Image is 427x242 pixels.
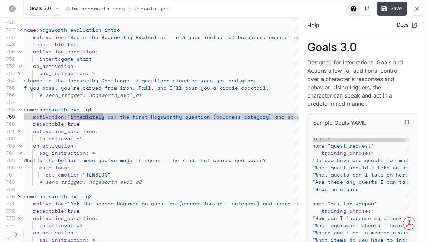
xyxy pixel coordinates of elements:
span: repeatable [33,41,64,48]
span: name [24,26,36,33]
span: motivation [33,200,64,207]
span: : [58,55,61,62]
span: "What quests can I take on here?" [312,171,415,178]
span: : [73,229,77,236]
span: : [73,62,77,70]
span: : [36,193,39,200]
div: 765 [0,157,15,164]
span: training_phrases [321,149,371,157]
span: set_emotion [46,171,80,178]
div: 774 [0,222,15,229]
span: : [325,142,328,149]
span: hogsworth_evaluation_intro [39,26,120,33]
span: intent [39,135,58,142]
span: "Do you have any quests for me?" [312,157,411,164]
span: intent [39,222,58,229]
span: : [371,207,374,214]
span: : [371,149,374,157]
span: Dark mode toggle [4,231,11,238]
div: 762 [0,135,15,142]
span: : [36,106,39,113]
span: "What quest should I take on next?" [312,164,421,171]
button: Copy [400,117,413,129]
span: "ask_for_weapon" [328,200,377,207]
span: # send_trigger: hogsworth_eval_q2 [39,178,142,185]
span: : [64,200,67,207]
button: Toggle Help panel [347,2,360,16]
span: : [64,41,67,48]
span: hogsworth_eval_q2 [39,193,92,200]
a: Docs [395,19,418,31]
span: "Begin the Hogsworthy Evaluation — a 3-question [67,33,213,41]
p: Goals 3.0 [307,42,418,53]
p: hw_hogsworth_copy [72,5,125,12]
div: 767 [0,171,15,178]
span: it category) and score the answer." [222,200,331,207]
span: : [325,200,328,207]
button: Goals 3.0 [27,2,62,16]
span: "quest_request" [328,142,374,149]
span: name [312,142,325,149]
div: 753 [0,70,15,77]
span: repeatable [33,207,64,214]
span: name [24,106,36,113]
span: true [67,120,80,128]
span: true [67,41,80,48]
span: : [64,207,67,214]
div: 768 [0,178,15,185]
span: : [95,128,98,135]
span: motivation [33,33,64,41]
span: : [58,222,61,229]
span: "Ask the second Hogsworthy question (connection/gr [67,200,222,207]
div: 755 [0,84,15,91]
span: mutations [39,164,67,171]
div: 761 [0,128,15,135]
span: true [67,207,80,214]
div: 769 [0,185,15,193]
span: : [64,120,67,128]
span: activation_condition [33,48,95,55]
div: 747 [0,26,15,33]
span: activation_condition [33,128,95,135]
span: : [73,142,77,149]
div: 752 [0,62,15,70]
div: 754 [0,77,15,84]
span: "Give me a quest" [312,185,365,193]
span: : [64,33,67,41]
span: "immediately ask the first Hogsworthy question (bo [67,113,222,120]
span: game_start [61,55,92,62]
span: ldness category) and score the answer." [222,113,344,120]
span: "TENSION" [83,171,111,178]
span: intent [39,55,58,62]
span: , and I'll pour you a kiddie cocktail. [151,84,269,91]
div: 760 [0,120,15,128]
span: eval_q1 [61,135,83,142]
span: : [36,26,39,33]
span: : > [86,149,95,157]
div: 749 [0,41,15,48]
span: stions stand between you and glory. [151,77,260,84]
span: activation_condition [33,214,95,222]
span: / [128,4,131,13]
span: If you pass, you're carved from iron. Fail [21,84,151,91]
div: 746 [0,19,15,26]
span: "What’s the boldest move you’ve made this [21,157,148,164]
span: : [64,113,67,120]
div: 773 [0,214,15,222]
span: motivation [33,113,64,120]
span: hogsworth_eval_q1 [39,106,92,113]
span: on_activation [33,62,73,70]
div: 757 [0,99,15,106]
span: year — the kind that scared you sober?" [148,157,269,164]
div: 764 [0,149,15,157]
span: eval_q2 [61,222,83,229]
span: : > [86,70,95,77]
span: say_instruction [39,70,86,77]
div: 748 [0,33,15,41]
div: 770 [0,193,15,200]
span: : [58,135,61,142]
span: : [95,48,98,55]
div: 758 [0,106,15,113]
span: : [80,171,83,178]
div: 751 [0,55,15,62]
